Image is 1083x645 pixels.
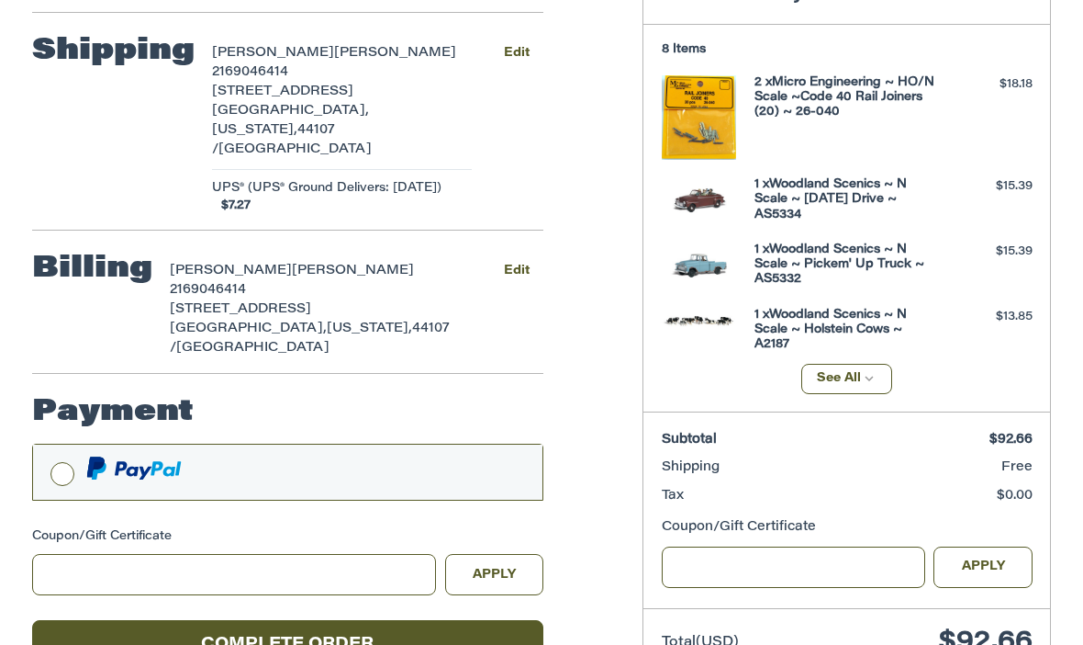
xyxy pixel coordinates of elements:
div: $13.85 [940,308,1033,326]
h4: 1 x Woodland Scenics ~ N Scale ~ Pickem' Up Truck ~ AS5332 [754,243,935,288]
span: [PERSON_NAME] [334,47,456,60]
button: Edit [489,40,543,66]
h4: 1 x Woodland Scenics ~ N Scale ~ [DATE] Drive ~ AS5334 [754,177,935,222]
span: [PERSON_NAME] [292,265,414,277]
span: [US_STATE], [212,124,297,137]
img: PayPal icon [86,457,182,480]
span: [GEOGRAPHIC_DATA], [170,322,327,335]
div: $15.39 [940,177,1033,196]
span: [STREET_ADDRESS] [212,85,353,98]
div: Coupon/Gift Certificate [32,527,544,546]
h2: Shipping [32,33,195,70]
button: Apply [445,554,544,595]
span: [GEOGRAPHIC_DATA] [218,143,372,156]
h2: Billing [32,251,152,288]
h4: 1 x Woodland Scenics ~ N Scale ~ Holstein Cows ~ A2187 [754,308,935,353]
button: Edit [489,257,543,284]
input: Gift Certificate or Coupon Code [662,547,925,588]
span: [GEOGRAPHIC_DATA] [176,342,329,355]
span: [PERSON_NAME] [212,47,334,60]
span: [STREET_ADDRESS] [170,303,311,316]
span: UPS® (UPS® Ground Delivers: [DATE]) [212,179,441,198]
span: [PERSON_NAME] [170,265,292,277]
input: Gift Certificate or Coupon Code [32,554,436,595]
span: [US_STATE], [327,322,412,335]
div: Coupon/Gift Certificate [662,518,1033,537]
span: Tax [662,490,684,503]
div: $18.18 [940,75,1033,94]
span: Shipping [662,461,720,474]
button: Apply [933,547,1033,588]
h3: 8 Items [662,42,1033,57]
span: $92.66 [989,434,1033,447]
h2: Payment [32,394,194,431]
span: 2169046414 [170,284,246,297]
span: [GEOGRAPHIC_DATA], [212,105,369,118]
button: See All [801,364,892,394]
div: $15.39 [940,243,1033,261]
h4: 2 x Micro Engineering ~ HO/N Scale ~Code 40 Rail Joiners (20) ~ 26-040 [754,75,935,120]
span: Free [1001,461,1033,474]
span: 2169046414 [212,66,288,79]
span: $7.27 [212,197,251,215]
span: Subtotal [662,434,717,447]
span: $0.00 [997,490,1033,503]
